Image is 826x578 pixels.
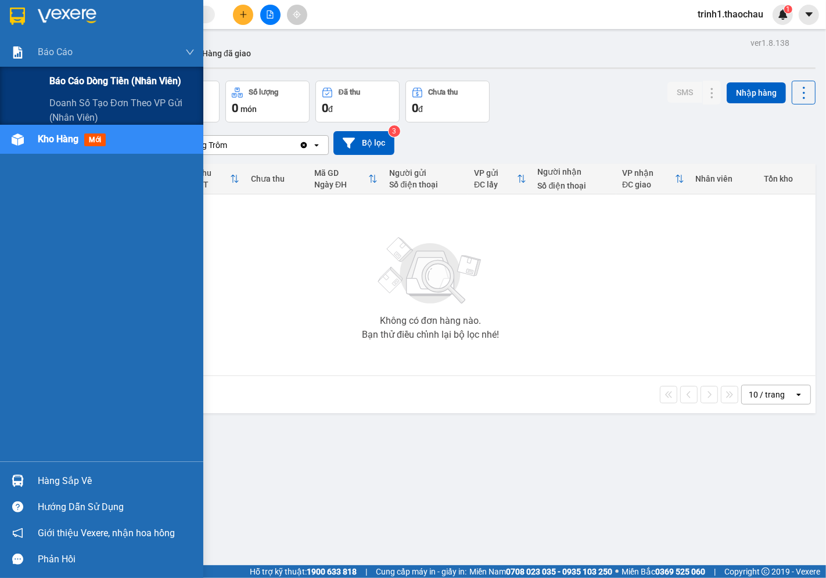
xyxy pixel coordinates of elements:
span: Hỗ trợ kỹ thuật: [250,565,357,578]
span: plus [239,10,247,19]
div: Nhân viên [696,174,753,183]
div: VP nhận [622,168,674,178]
th: Toggle SortBy [616,164,689,194]
img: svg+xml;base64,PHN2ZyBjbGFzcz0ibGlzdC1wbHVnX19zdmciIHhtbG5zPSJodHRwOi8vd3d3LnczLm9yZy8yMDAwL3N2Zy... [372,230,489,312]
span: mới [84,133,106,146]
div: Bạn thử điều chỉnh lại bộ lọc nhé! [362,330,499,339]
sup: 1 [784,5,792,13]
th: Toggle SortBy [308,164,383,194]
div: Người gửi [389,168,462,178]
span: down [185,48,195,57]
span: 0 [412,101,418,115]
button: aim [287,5,307,25]
div: 10 / trang [749,389,785,400]
span: Kho hàng [38,133,78,144]
div: Phản hồi [38,551,195,568]
button: Chưa thu0đ [405,81,490,122]
div: ĐC lấy [474,180,516,189]
span: Cung cấp máy in - giấy in: [376,565,466,578]
div: Giồng Trôm [185,139,227,151]
div: Hướng dẫn sử dụng [38,498,195,516]
sup: 3 [389,125,400,137]
strong: 0369 525 060 [655,567,705,576]
span: | [714,565,716,578]
span: Báo cáo dòng tiền (nhân viên) [49,74,181,88]
span: copyright [762,568,770,576]
svg: Clear value [299,140,308,150]
span: đ [328,104,333,114]
strong: 0708 023 035 - 0935 103 250 [506,567,612,576]
span: file-add [266,10,274,19]
div: Chưa thu [429,88,458,96]
span: message [12,554,23,565]
svg: open [312,140,321,150]
div: Số lượng [249,88,278,96]
span: Doanh số tạo đơn theo VP gửi (nhân viên) [49,96,195,125]
div: Số điện thoại [389,180,462,189]
span: đ [418,104,423,114]
span: Giới thiệu Vexere, nhận hoa hồng [38,526,175,540]
div: Chưa thu [251,174,303,183]
div: Số điện thoại [538,181,611,190]
img: warehouse-icon [12,475,24,487]
button: Nhập hàng [727,82,786,103]
input: Selected Giồng Trôm. [228,139,229,151]
span: Báo cáo [38,45,73,59]
span: | [365,565,367,578]
img: solution-icon [12,46,24,59]
div: Người nhận [538,167,611,176]
span: Miền Nam [469,565,612,578]
div: Tồn kho [764,174,810,183]
button: Số lượng0món [225,81,310,122]
span: Miền Bắc [622,565,705,578]
button: Bộ lọc [333,131,394,155]
div: ver 1.8.138 [750,37,789,49]
span: 0 [322,101,328,115]
button: Đã thu0đ [315,81,400,122]
button: plus [233,5,253,25]
span: notification [12,528,23,539]
button: Hàng đã giao [193,39,260,67]
img: logo-vxr [10,8,25,25]
div: Mã GD [314,168,368,178]
svg: open [794,390,803,399]
div: VP gửi [474,168,516,178]
span: aim [293,10,301,19]
div: Hàng sắp về [38,472,195,490]
div: Đã thu [339,88,360,96]
img: icon-new-feature [778,9,788,20]
div: Đã thu [187,168,230,178]
span: caret-down [804,9,814,20]
span: 1 [786,5,790,13]
span: ⚪️ [615,569,619,574]
div: HTTT [187,180,230,189]
img: warehouse-icon [12,133,24,146]
span: món [240,104,257,114]
div: ĐC giao [622,180,674,189]
strong: 1900 633 818 [307,567,357,576]
span: question-circle [12,501,23,512]
div: Ngày ĐH [314,180,368,189]
span: 0 [232,101,238,115]
button: SMS [667,82,702,103]
th: Toggle SortBy [468,164,531,194]
div: Không có đơn hàng nào. [380,316,481,326]
button: caret-down [799,5,819,25]
th: Toggle SortBy [181,164,245,194]
span: trinh1.thaochau [688,7,773,21]
button: file-add [260,5,281,25]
